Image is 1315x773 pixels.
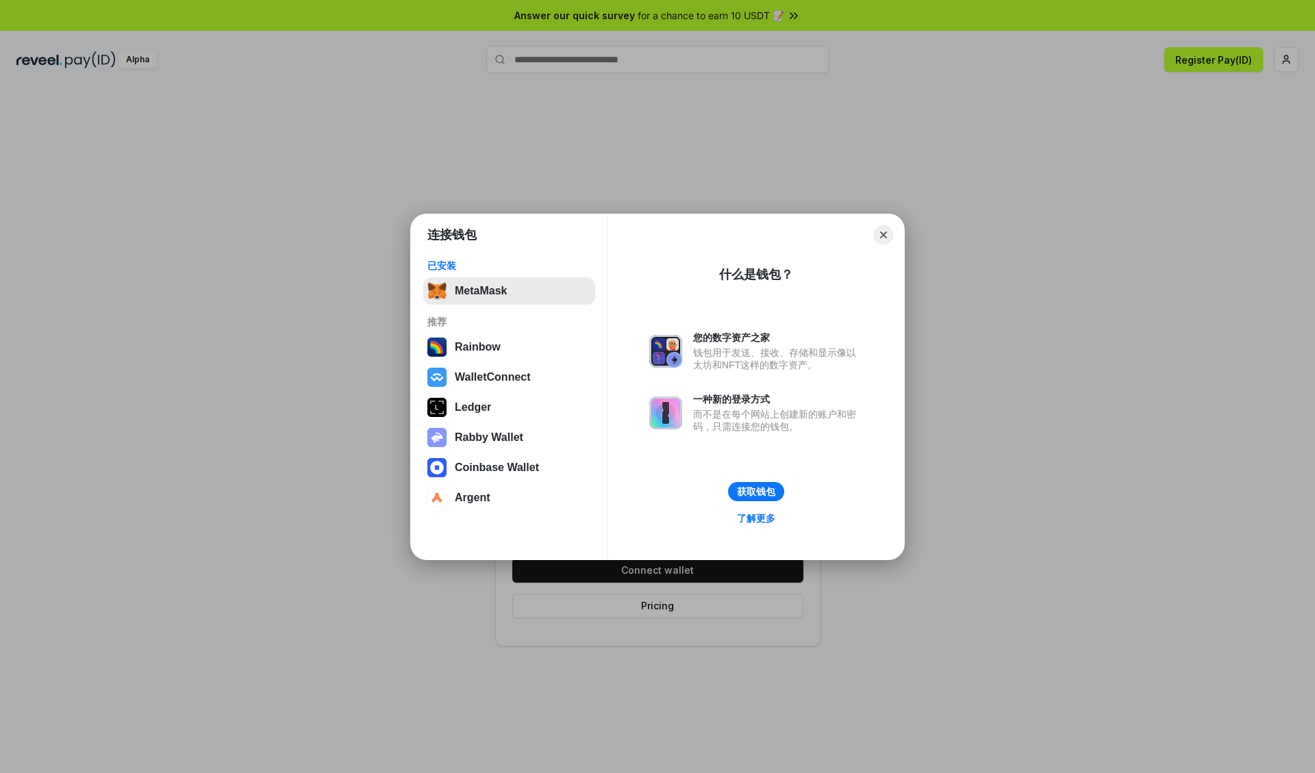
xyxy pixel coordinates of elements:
[649,335,682,368] img: svg+xml,%3Csvg%20xmlns%3D%22http%3A%2F%2Fwww.w3.org%2F2000%2Fsvg%22%20fill%3D%22none%22%20viewBox...
[423,424,595,451] button: Rabby Wallet
[427,368,447,387] img: svg+xml,%3Csvg%20width%3D%2228%22%20height%3D%2228%22%20viewBox%3D%220%200%2028%2028%22%20fill%3D...
[427,458,447,477] img: svg+xml,%3Csvg%20width%3D%2228%22%20height%3D%2228%22%20viewBox%3D%220%200%2028%2028%22%20fill%3D...
[423,277,595,305] button: MetaMask
[455,492,490,504] div: Argent
[427,259,591,272] div: 已安装
[455,371,531,383] div: WalletConnect
[719,266,793,283] div: 什么是钱包？
[693,346,863,371] div: 钱包用于发送、接收、存储和显示像以太坊和NFT这样的数字资产。
[737,512,775,524] div: 了解更多
[427,428,447,447] img: svg+xml,%3Csvg%20xmlns%3D%22http%3A%2F%2Fwww.w3.org%2F2000%2Fsvg%22%20fill%3D%22none%22%20viewBox...
[693,393,863,405] div: 一种新的登录方式
[423,454,595,481] button: Coinbase Wallet
[423,333,595,361] button: Rainbow
[455,401,491,414] div: Ledger
[728,482,784,501] button: 获取钱包
[455,285,507,297] div: MetaMask
[427,316,591,328] div: 推荐
[737,485,775,498] div: 获取钱包
[427,398,447,417] img: svg+xml,%3Csvg%20xmlns%3D%22http%3A%2F%2Fwww.w3.org%2F2000%2Fsvg%22%20width%3D%2228%22%20height%3...
[423,364,595,391] button: WalletConnect
[693,408,863,433] div: 而不是在每个网站上创建新的账户和密码，只需连接您的钱包。
[427,338,447,357] img: svg+xml,%3Csvg%20width%3D%22120%22%20height%3D%22120%22%20viewBox%3D%220%200%20120%20120%22%20fil...
[455,341,501,353] div: Rainbow
[423,484,595,511] button: Argent
[427,281,447,301] img: svg+xml,%3Csvg%20fill%3D%22none%22%20height%3D%2233%22%20viewBox%3D%220%200%2035%2033%22%20width%...
[455,461,539,474] div: Coinbase Wallet
[455,431,523,444] div: Rabby Wallet
[427,488,447,507] img: svg+xml,%3Csvg%20width%3D%2228%22%20height%3D%2228%22%20viewBox%3D%220%200%2028%2028%22%20fill%3D...
[649,396,682,429] img: svg+xml,%3Csvg%20xmlns%3D%22http%3A%2F%2Fwww.w3.org%2F2000%2Fsvg%22%20fill%3D%22none%22%20viewBox...
[693,331,863,344] div: 您的数字资产之家
[729,509,784,527] a: 了解更多
[874,225,893,244] button: Close
[423,394,595,421] button: Ledger
[427,227,477,243] h1: 连接钱包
